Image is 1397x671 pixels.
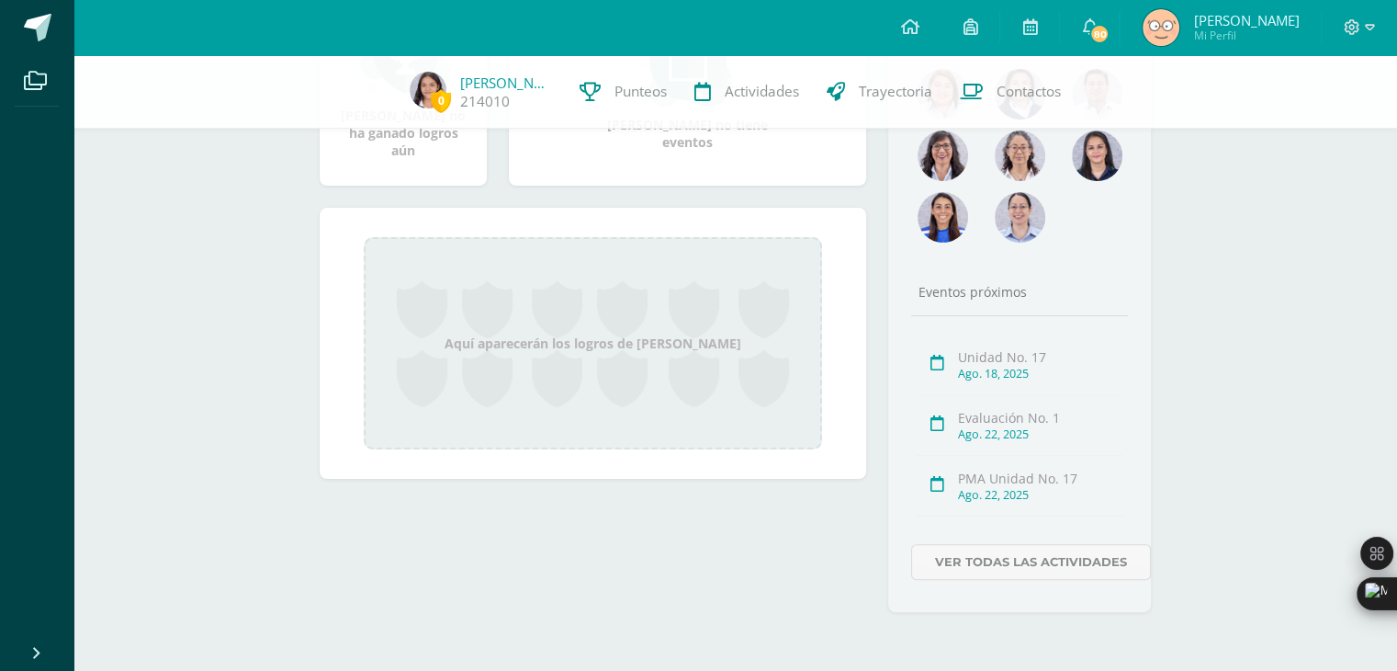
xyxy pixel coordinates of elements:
div: Ago. 22, 2025 [958,487,1122,503]
span: Mi Perfil [1193,28,1299,43]
a: Trayectoria [813,55,946,129]
a: Contactos [946,55,1075,129]
div: Ago. 22, 2025 [958,426,1122,442]
span: Actividades [725,82,799,101]
img: 6bc5668d4199ea03c0854e21131151f7.png [1072,131,1122,181]
a: Actividades [681,55,813,129]
div: Aquí aparecerán los logros de [PERSON_NAME] [364,237,822,449]
img: 114f06e19ce4e9b76100ab9b9f8e7f8c.png [410,72,446,108]
span: 80 [1089,24,1110,44]
img: 9ee5f050ee642a9816584d235fbb0660.png [1143,9,1179,46]
div: Ago. 18, 2025 [958,366,1122,381]
a: Ver todas las actividades [911,544,1151,580]
span: Punteos [614,82,667,101]
a: 214010 [460,92,510,111]
img: 2d6d27342f92958193c038c70bd392c6.png [995,192,1045,243]
span: Contactos [997,82,1061,101]
span: Trayectoria [859,82,932,101]
img: a5c04a697988ad129bdf05b8f922df21.png [918,192,968,243]
span: [PERSON_NAME] [1193,11,1299,29]
a: [PERSON_NAME] [460,74,552,92]
div: Eventos próximos [911,283,1128,301]
img: e4c60777b6b4805822e873edbf202705.png [918,131,968,181]
a: Punteos [566,55,681,129]
span: 0 [431,89,451,112]
div: Evaluación No. 1 [958,409,1122,426]
img: 0e5799bef7dad198813e0c5f14ac62f9.png [995,131,1045,181]
div: PMA Unidad No. 17 [958,470,1122,487]
div: Unidad No. 17 [958,348,1122,366]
